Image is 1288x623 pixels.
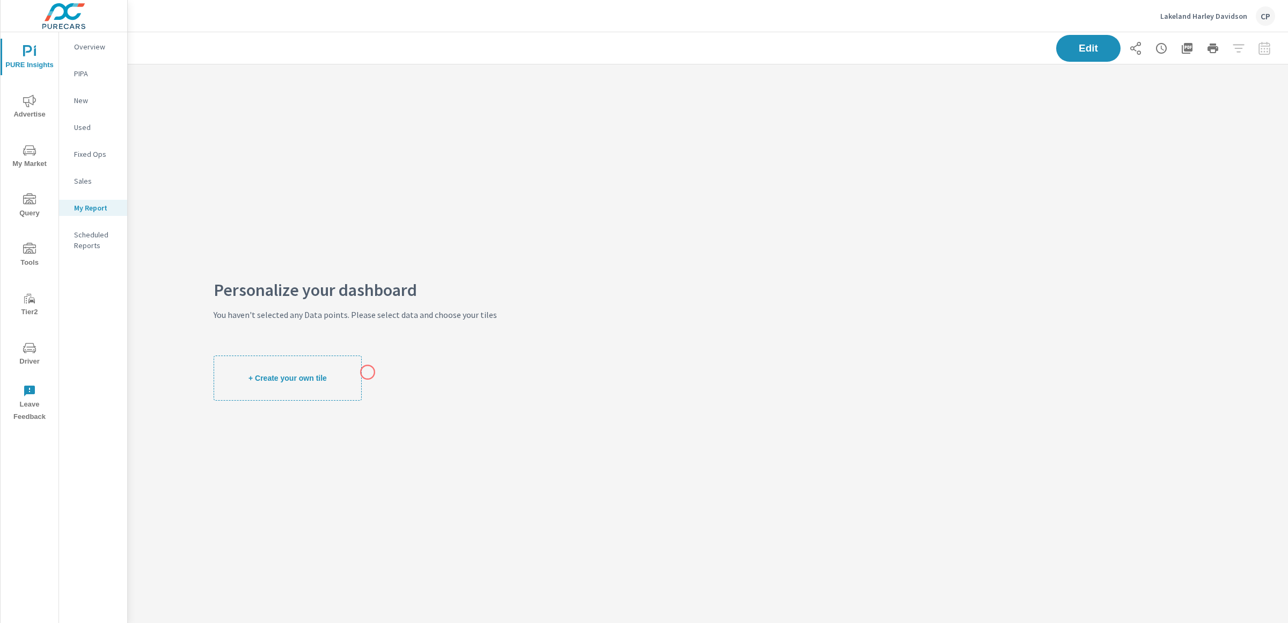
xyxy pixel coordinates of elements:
span: Edit [1067,44,1110,53]
p: Lakeland Harley Davidson [1160,11,1247,21]
div: My Report [59,200,127,216]
div: CP [1256,6,1275,26]
p: Used [74,122,119,133]
button: Edit [1056,35,1121,62]
p: Sales [74,176,119,186]
p: Scheduled Reports [74,229,119,251]
p: My Report [74,202,119,213]
p: Overview [74,41,119,52]
div: Fixed Ops [59,146,127,162]
span: Tools [4,243,55,269]
button: Print Report [1202,38,1224,59]
div: PIPA [59,66,127,82]
span: Leave Feedback [4,385,55,423]
span: Driver [4,342,55,368]
div: Overview [59,39,127,55]
span: My Market [4,144,55,170]
p: Fixed Ops [74,149,119,160]
div: Scheduled Reports [59,227,127,253]
span: Advertise [4,95,55,121]
span: Personalize your dashboard [214,285,497,308]
p: New [74,95,119,106]
button: "Export Report to PDF" [1176,38,1198,59]
span: You haven't selected any Data points. Please select data and choose your tiles [214,308,497,356]
div: Sales [59,173,127,189]
p: PIPA [74,68,119,79]
span: Query [4,193,55,220]
span: PURE Insights [4,45,55,71]
span: Tier2 [4,292,55,318]
div: Used [59,119,127,135]
span: + Create your own tile [248,373,327,383]
div: New [59,92,127,108]
div: nav menu [1,32,58,428]
button: + Create your own tile [214,356,362,401]
button: Share Report [1125,38,1146,59]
